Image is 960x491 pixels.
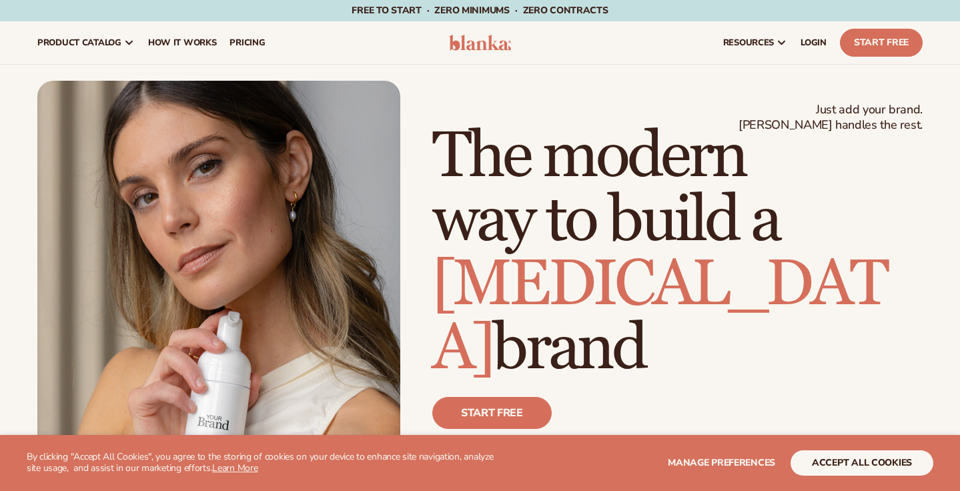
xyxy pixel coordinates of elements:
[148,37,217,48] span: How It Works
[37,37,121,48] span: product catalog
[449,35,512,51] img: logo
[668,450,775,476] button: Manage preferences
[352,4,608,17] span: Free to start · ZERO minimums · ZERO contracts
[223,21,272,64] a: pricing
[801,37,827,48] span: LOGIN
[27,452,501,474] p: By clicking "Accept All Cookies", you agree to the storing of cookies on your device to enhance s...
[141,21,223,64] a: How It Works
[716,21,794,64] a: resources
[840,29,923,57] a: Start Free
[432,397,552,429] a: Start free
[229,37,265,48] span: pricing
[668,456,775,469] span: Manage preferences
[432,246,886,388] span: [MEDICAL_DATA]
[739,102,923,133] span: Just add your brand. [PERSON_NAME] handles the rest.
[723,37,774,48] span: resources
[432,125,923,381] h1: The modern way to build a brand
[212,462,258,474] a: Learn More
[791,450,933,476] button: accept all cookies
[31,21,141,64] a: product catalog
[794,21,833,64] a: LOGIN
